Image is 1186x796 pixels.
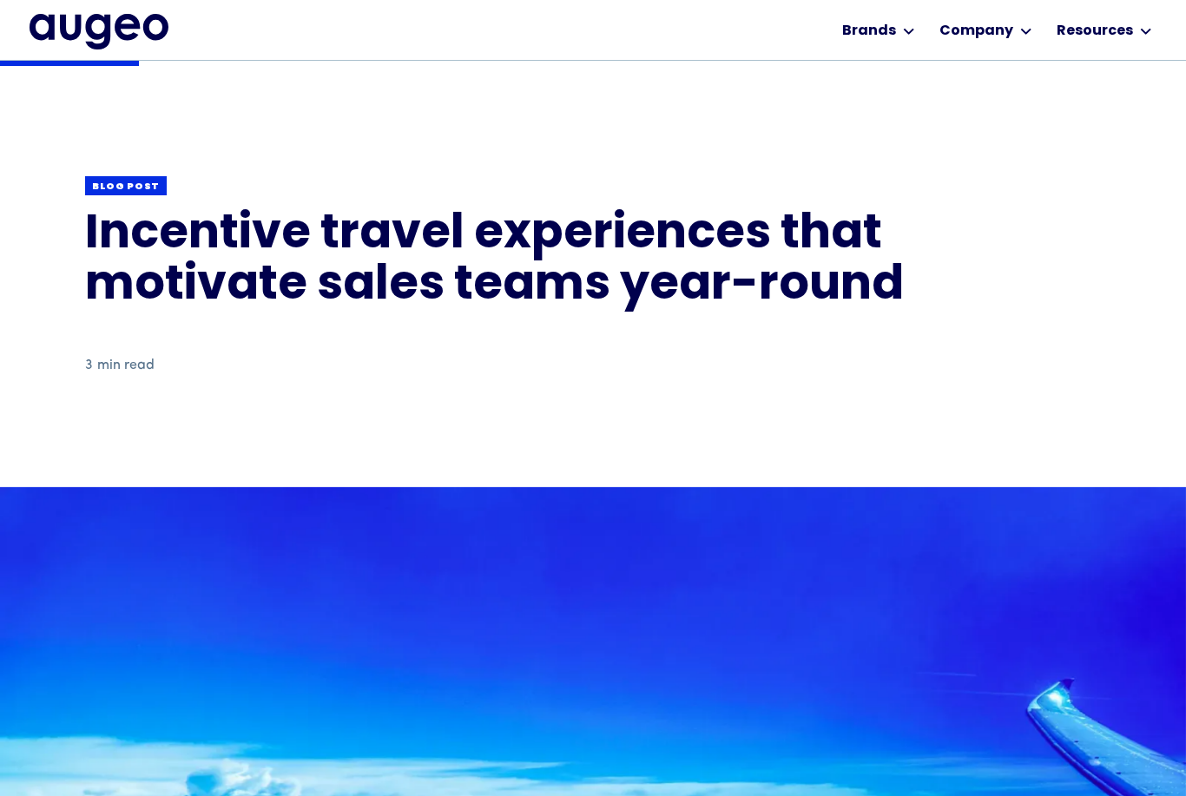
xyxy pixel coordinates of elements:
[842,21,896,42] div: Brands
[92,181,160,194] div: Blog post
[85,355,93,376] div: 3
[30,14,168,49] a: home
[30,14,168,49] img: Augeo's full logo in midnight blue.
[1057,21,1133,42] div: Resources
[97,355,155,376] div: min read
[85,210,1101,313] h1: Incentive travel experiences that motivate sales teams year-round
[939,21,1013,42] div: Company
